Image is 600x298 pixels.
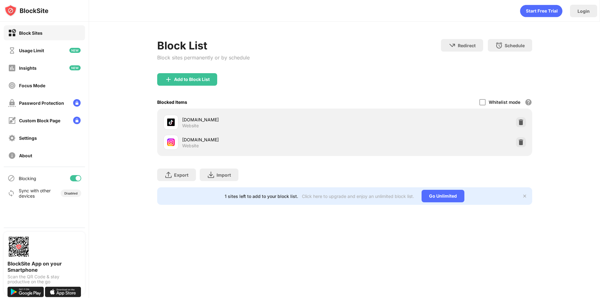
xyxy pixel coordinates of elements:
[577,8,590,14] div: Login
[45,287,81,297] img: download-on-the-app-store.svg
[217,172,231,178] div: Import
[8,29,16,37] img: block-on.svg
[182,123,199,129] div: Website
[157,54,250,61] div: Block sites permanently or by schedule
[225,194,298,199] div: 1 sites left to add to your block list.
[4,4,48,17] img: logo-blocksite.svg
[19,153,32,158] div: About
[8,47,16,54] img: time-usage-off.svg
[19,48,44,53] div: Usage Limit
[64,191,77,195] div: Disabled
[182,143,199,149] div: Website
[302,194,414,199] div: Click here to upgrade and enjoy an unlimited block list.
[8,134,16,142] img: settings-off.svg
[19,100,64,106] div: Password Protection
[69,48,81,53] img: new-icon.svg
[8,99,16,107] img: password-protection-off.svg
[19,30,42,36] div: Block Sites
[73,99,81,107] img: lock-menu.svg
[157,99,187,105] div: Blocked Items
[157,39,250,52] div: Block List
[182,116,345,123] div: [DOMAIN_NAME]
[19,135,37,141] div: Settings
[174,172,188,178] div: Export
[7,189,15,197] img: sync-icon.svg
[422,190,464,202] div: Go Unlimited
[19,118,60,123] div: Custom Block Page
[69,65,81,70] img: new-icon.svg
[182,136,345,143] div: [DOMAIN_NAME]
[7,274,81,284] div: Scan the QR Code & stay productive on the go
[489,99,520,105] div: Whitelist mode
[7,260,81,273] div: BlockSite App on your Smartphone
[19,83,45,88] div: Focus Mode
[19,188,51,199] div: Sync with other devices
[167,139,175,146] img: favicons
[174,77,210,82] div: Add to Block List
[8,82,16,89] img: focus-off.svg
[8,117,16,124] img: customize-block-page-off.svg
[505,43,525,48] div: Schedule
[19,176,36,181] div: Blocking
[458,43,476,48] div: Redirect
[8,64,16,72] img: insights-off.svg
[7,235,30,258] img: options-page-qr-code.png
[167,119,175,126] img: favicons
[19,65,37,71] div: Insights
[520,5,562,17] div: animation
[522,194,527,199] img: x-button.svg
[8,152,16,159] img: about-off.svg
[7,174,15,182] img: blocking-icon.svg
[73,117,81,124] img: lock-menu.svg
[7,287,44,297] img: get-it-on-google-play.svg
